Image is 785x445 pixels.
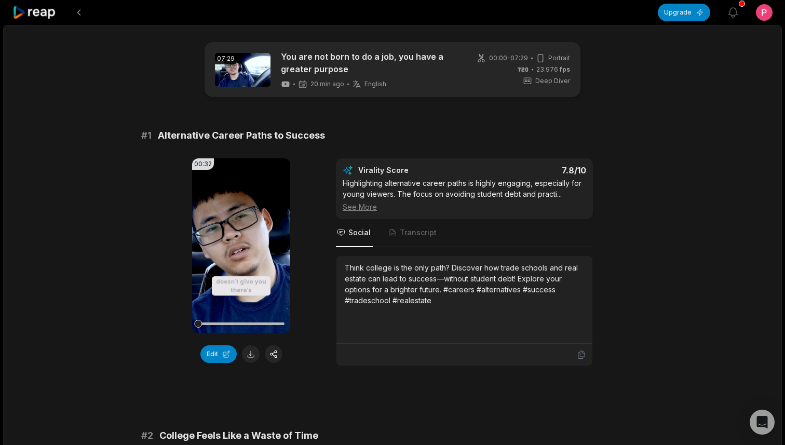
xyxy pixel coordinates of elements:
span: Alternative Career Paths to Success [158,128,325,143]
span: Portrait [548,53,570,63]
div: Highlighting alternative career paths is highly engaging, especially for young viewers. The focus... [343,178,586,212]
span: 20 min ago [310,80,344,88]
button: Edit [200,345,237,363]
nav: Tabs [336,219,593,247]
div: Think college is the only path? Discover how trade schools and real estate can lead to success—wi... [345,262,584,306]
span: Social [348,227,371,238]
div: 7.8 /10 [475,165,587,176]
span: Transcript [400,227,437,238]
button: Upgrade [658,4,710,21]
span: Deep Diver [535,76,570,86]
span: English [364,80,386,88]
div: Open Intercom Messenger [750,410,775,435]
video: Your browser does not support mp4 format. [192,158,290,333]
span: # 2 [141,428,153,443]
span: fps [560,65,570,73]
div: See More [343,201,586,212]
span: # 1 [141,128,152,143]
span: College Feels Like a Waste of Time [159,428,318,443]
a: You are not born to do a job, you have a greater purpose [281,50,460,75]
span: 00:00 - 07:29 [489,53,528,63]
div: Virality Score [358,165,470,176]
span: 23.976 [536,65,570,74]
